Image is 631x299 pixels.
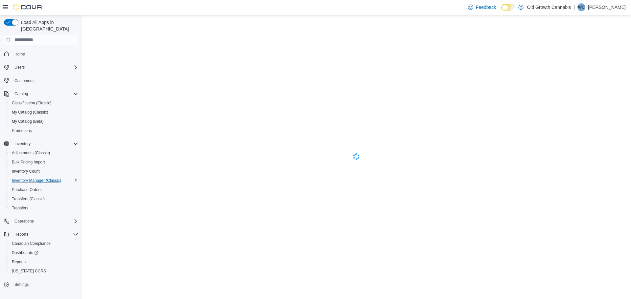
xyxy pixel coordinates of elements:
button: My Catalog (Classic) [7,108,81,117]
button: Inventory Count [7,167,81,176]
button: Catalog [1,89,81,98]
span: Canadian Compliance [9,240,78,247]
span: Purchase Orders [12,187,42,192]
span: My Catalog (Beta) [12,119,44,124]
div: Will Cummer [577,3,585,11]
a: Inventory Manager (Classic) [9,177,64,184]
button: Inventory [12,140,33,148]
span: My Catalog (Classic) [9,108,78,116]
a: Inventory Count [9,167,42,175]
span: Adjustments (Classic) [9,149,78,157]
span: Operations [12,217,78,225]
span: Operations [14,219,34,224]
span: Bulk Pricing Import [9,158,78,166]
button: Settings [1,280,81,289]
span: My Catalog (Beta) [9,117,78,125]
span: Feedback [476,4,496,11]
p: [PERSON_NAME] [588,3,626,11]
span: Reports [9,258,78,266]
button: Users [1,63,81,72]
span: [US_STATE] CCRS [12,268,46,274]
button: Users [12,63,27,71]
button: Transfers [7,203,81,213]
span: Home [14,52,25,57]
button: Home [1,49,81,59]
span: Reports [12,259,26,265]
button: Classification (Classic) [7,98,81,108]
button: Transfers (Classic) [7,194,81,203]
span: Inventory [14,141,31,146]
button: Canadian Compliance [7,239,81,248]
span: Transfers [9,204,78,212]
span: Inventory Manager (Classic) [12,178,61,183]
span: Users [12,63,78,71]
button: Inventory Manager (Classic) [7,176,81,185]
span: Classification (Classic) [12,100,52,106]
span: Settings [14,282,29,287]
input: Dark Mode [501,4,515,11]
span: Customers [12,76,78,85]
span: Catalog [12,90,78,98]
span: Transfers [12,205,28,211]
a: Transfers [9,204,31,212]
button: Adjustments (Classic) [7,148,81,158]
a: My Catalog (Classic) [9,108,51,116]
span: Home [12,50,78,58]
button: Reports [7,257,81,267]
a: Canadian Compliance [9,240,53,247]
button: [US_STATE] CCRS [7,267,81,276]
button: Operations [12,217,36,225]
span: Settings [12,280,78,288]
p: | [573,3,575,11]
a: Settings [12,281,31,288]
button: Operations [1,217,81,226]
a: Bulk Pricing Import [9,158,48,166]
a: Reports [9,258,28,266]
span: Adjustments (Classic) [12,150,50,156]
a: Transfers (Classic) [9,195,47,203]
a: [US_STATE] CCRS [9,267,49,275]
button: Purchase Orders [7,185,81,194]
a: Purchase Orders [9,186,44,194]
span: Catalog [14,91,28,96]
a: Adjustments (Classic) [9,149,53,157]
a: Home [12,50,28,58]
a: Classification (Classic) [9,99,54,107]
button: Reports [1,230,81,239]
a: Feedback [465,1,499,14]
span: Reports [14,232,28,237]
span: Purchase Orders [9,186,78,194]
button: Customers [1,76,81,85]
a: Promotions [9,127,35,135]
span: Promotions [12,128,32,133]
a: My Catalog (Beta) [9,117,46,125]
span: Bulk Pricing Import [12,160,45,165]
span: Transfers (Classic) [12,196,45,202]
span: Users [14,65,25,70]
span: Washington CCRS [9,267,78,275]
img: Cova [13,4,43,11]
span: Inventory Manager (Classic) [9,177,78,184]
a: Customers [12,77,36,85]
button: Catalog [12,90,31,98]
span: Load All Apps in [GEOGRAPHIC_DATA] [18,19,78,32]
span: Canadian Compliance [12,241,51,246]
span: Customers [14,78,34,83]
p: Old Growth Cannabis [527,3,571,11]
span: Dashboards [12,250,38,255]
button: Inventory [1,139,81,148]
span: Inventory Count [12,169,40,174]
button: Promotions [7,126,81,135]
a: Dashboards [9,249,41,257]
span: Classification (Classic) [9,99,78,107]
span: Dashboards [9,249,78,257]
button: Bulk Pricing Import [7,158,81,167]
span: WC [578,3,585,11]
button: My Catalog (Beta) [7,117,81,126]
span: Inventory [12,140,78,148]
span: Reports [12,230,78,238]
span: Promotions [9,127,78,135]
span: Transfers (Classic) [9,195,78,203]
button: Reports [12,230,31,238]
